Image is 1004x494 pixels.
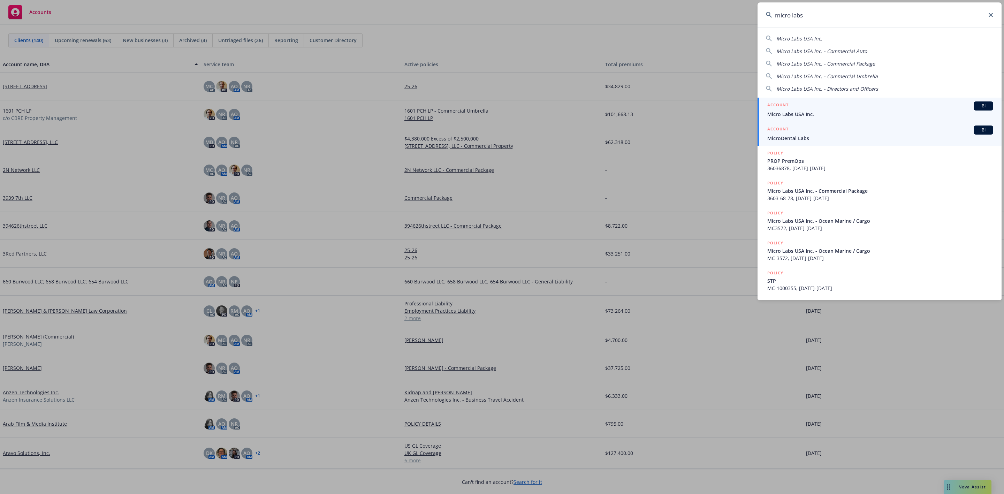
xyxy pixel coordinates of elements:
[767,135,993,142] span: MicroDental Labs
[767,277,993,284] span: STP
[758,176,1002,206] a: POLICYMicro Labs USA Inc. - Commercial Package3603-68-78, [DATE]-[DATE]
[767,247,993,254] span: Micro Labs USA Inc. - Ocean Marine / Cargo
[767,150,783,157] h5: POLICY
[767,180,783,187] h5: POLICY
[776,48,867,54] span: Micro Labs USA Inc. - Commercial Auto
[758,98,1002,122] a: ACCOUNTBIMicro Labs USA Inc.
[767,217,993,225] span: Micro Labs USA Inc. - Ocean Marine / Cargo
[758,122,1002,146] a: ACCOUNTBIMicroDental Labs
[776,73,878,79] span: Micro Labs USA Inc. - Commercial Umbrella
[767,284,993,292] span: MC-1000355, [DATE]-[DATE]
[767,165,993,172] span: 36036878, [DATE]-[DATE]
[776,35,822,42] span: Micro Labs USA Inc.
[758,236,1002,266] a: POLICYMicro Labs USA Inc. - Ocean Marine / CargoMC-3572, [DATE]-[DATE]
[767,157,993,165] span: PROP PremOps
[776,85,878,92] span: Micro Labs USA Inc. - Directors and Officers
[767,269,783,276] h5: POLICY
[976,127,990,133] span: BI
[758,206,1002,236] a: POLICYMicro Labs USA Inc. - Ocean Marine / CargoMC3572, [DATE]-[DATE]
[767,101,789,110] h5: ACCOUNT
[767,240,783,246] h5: POLICY
[758,2,1002,28] input: Search...
[758,266,1002,296] a: POLICYSTPMC-1000355, [DATE]-[DATE]
[767,126,789,134] h5: ACCOUNT
[767,187,993,195] span: Micro Labs USA Inc. - Commercial Package
[976,103,990,109] span: BI
[758,146,1002,176] a: POLICYPROP PremOps36036878, [DATE]-[DATE]
[767,195,993,202] span: 3603-68-78, [DATE]-[DATE]
[767,254,993,262] span: MC-3572, [DATE]-[DATE]
[767,111,993,118] span: Micro Labs USA Inc.
[776,60,875,67] span: Micro Labs USA Inc. - Commercial Package
[767,225,993,232] span: MC3572, [DATE]-[DATE]
[767,210,783,216] h5: POLICY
